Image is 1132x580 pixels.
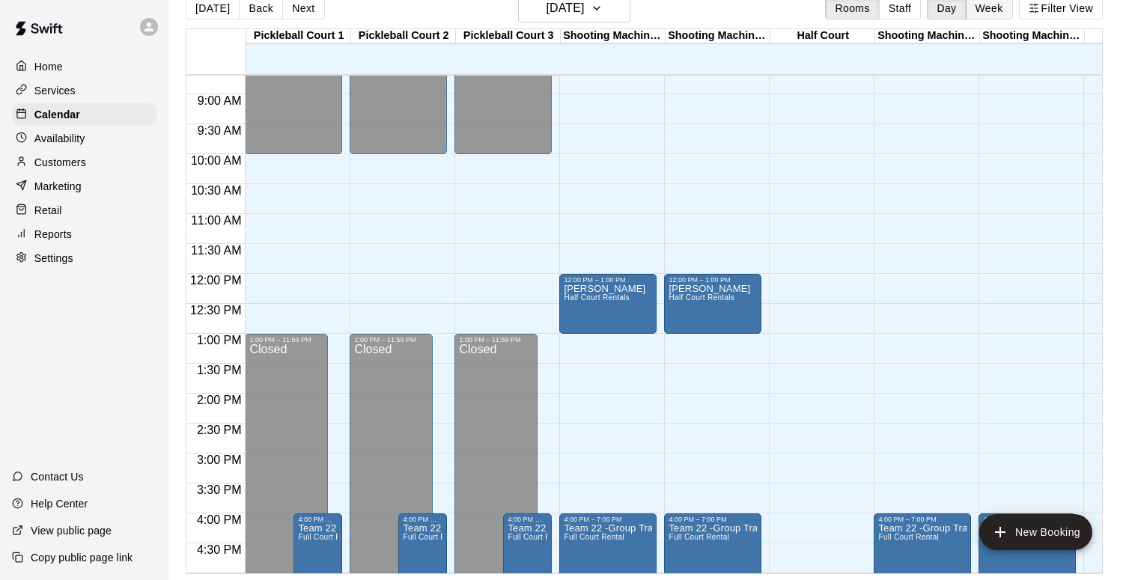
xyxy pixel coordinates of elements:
p: View public page [31,523,112,538]
p: Contact Us [31,469,84,484]
span: 9:00 AM [194,94,246,107]
div: 1:00 PM – 11:59 PM [249,336,323,344]
a: Reports [12,223,156,245]
span: Full Court Rental [403,533,463,541]
a: Customers [12,151,156,174]
span: Full Court Rental [564,533,624,541]
a: Availability [12,127,156,150]
div: 4:00 PM – 7:00 PM [669,516,757,523]
span: Full Court Rental [298,533,359,541]
p: Customers [34,155,86,170]
span: Full Court Rental [669,533,729,541]
div: 4:00 PM – 7:00 PM [403,516,442,523]
span: 2:30 PM [193,424,246,436]
span: 10:00 AM [187,154,246,167]
div: Shooting Machine 4 [980,29,1085,43]
p: Settings [34,251,73,266]
a: Retail [12,199,156,222]
span: 1:00 PM [193,334,246,347]
p: Availability [34,131,85,146]
p: Copy public page link [31,550,133,565]
span: Half Court Rentals [564,293,630,302]
span: 11:00 AM [187,214,246,227]
p: Help Center [31,496,88,511]
span: 11:30 AM [187,244,246,257]
span: 12:00 PM [186,274,245,287]
a: Settings [12,247,156,269]
div: 1:00 PM – 11:59 PM [354,336,428,344]
span: Half Court Rentals [669,293,734,302]
div: Shooting Machine 1 [561,29,666,43]
div: 4:00 PM – 7:00 PM [564,516,652,523]
span: 9:30 AM [194,124,246,137]
div: Half Court [770,29,875,43]
div: 12:00 PM – 1:00 PM [669,276,757,284]
div: Shooting Machine 2 [666,29,770,43]
div: 4:00 PM – 7:00 PM [508,516,547,523]
p: Home [34,59,63,74]
div: 4:00 PM – 7:00 PM [298,516,338,523]
span: 1:30 PM [193,364,246,376]
span: 10:30 AM [187,184,246,197]
a: Home [12,55,156,78]
span: 3:00 PM [193,454,246,466]
div: 1:00 PM – 11:59 PM [459,336,533,344]
div: Pickleball Court 2 [351,29,456,43]
p: Services [34,83,76,98]
div: 12:00 PM – 1:00 PM [564,276,652,284]
span: 12:30 PM [186,304,245,317]
p: Retail [34,203,62,218]
span: Full Court Rental [508,533,568,541]
div: Pickleball Court 1 [246,29,351,43]
div: 12:00 PM – 1:00 PM: Anthony [664,274,761,334]
div: Pickleball Court 3 [456,29,561,43]
div: Shooting Machine 3 [875,29,980,43]
a: Marketing [12,175,156,198]
p: Reports [34,227,72,242]
a: Services [12,79,156,102]
span: Full Court Rental [878,533,939,541]
p: Calendar [34,107,80,122]
span: 3:30 PM [193,483,246,496]
button: add [979,514,1092,550]
div: 4:00 PM – 7:00 PM [878,516,967,523]
span: 4:30 PM [193,543,246,556]
p: Marketing [34,179,82,194]
a: Calendar [12,103,156,126]
div: 12:00 PM – 1:00 PM: Anthony [559,274,657,334]
span: 2:00 PM [193,394,246,406]
span: 4:00 PM [193,513,246,526]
